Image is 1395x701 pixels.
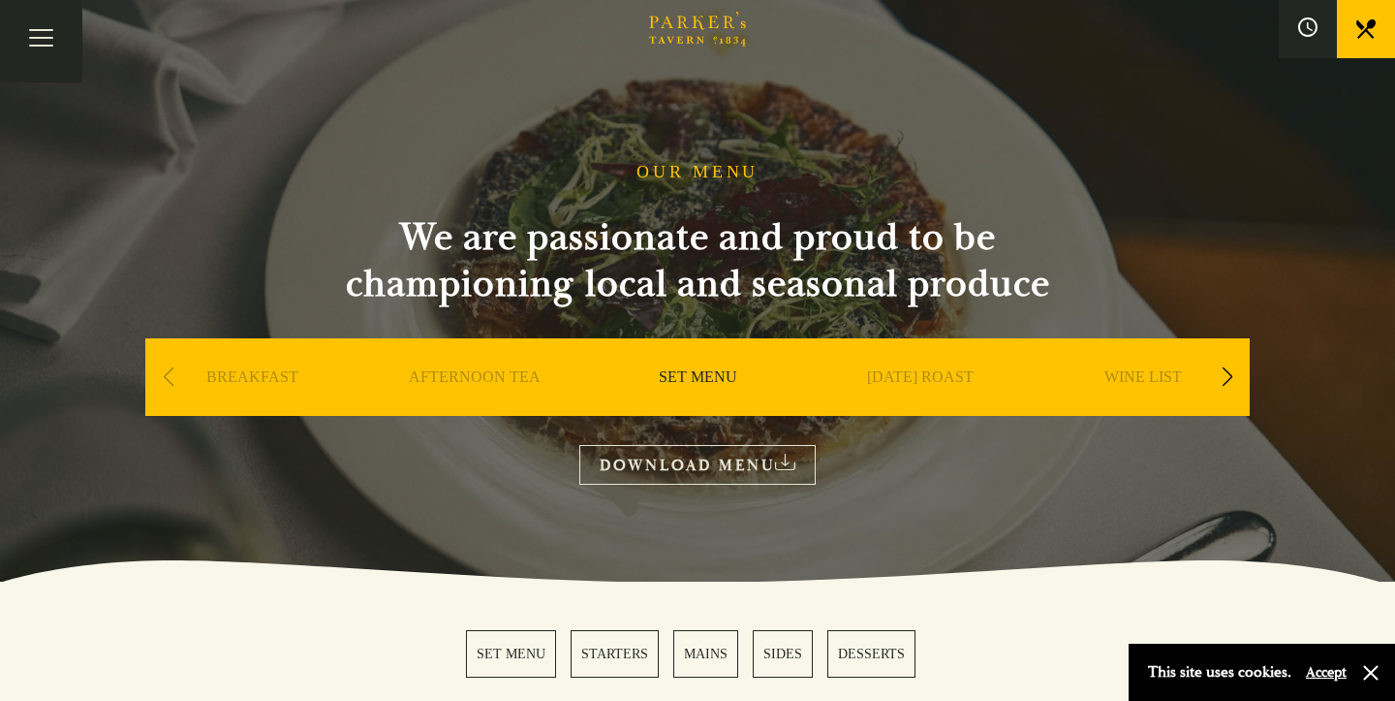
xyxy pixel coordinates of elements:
a: 5 / 5 [827,630,915,678]
h2: We are passionate and proud to be championing local and seasonal produce [310,214,1085,307]
a: AFTERNOON TEA [409,367,541,445]
a: BREAKFAST [206,367,298,445]
div: 4 / 9 [814,338,1027,474]
div: 1 / 9 [145,338,358,474]
a: 2 / 5 [571,630,659,678]
h1: OUR MENU [636,162,759,183]
a: DOWNLOAD MENU [579,445,816,485]
a: 4 / 5 [753,630,813,678]
a: WINE LIST [1104,367,1182,445]
div: Next slide [1214,356,1240,398]
a: 1 / 5 [466,630,556,678]
div: 3 / 9 [591,338,804,474]
a: [DATE] ROAST [867,367,974,445]
a: SET MENU [659,367,737,445]
div: 5 / 9 [1037,338,1250,474]
div: Previous slide [155,356,181,398]
p: This site uses cookies. [1148,658,1291,686]
div: 2 / 9 [368,338,581,474]
button: Close and accept [1361,663,1380,683]
a: 3 / 5 [673,630,738,678]
button: Accept [1306,663,1347,682]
